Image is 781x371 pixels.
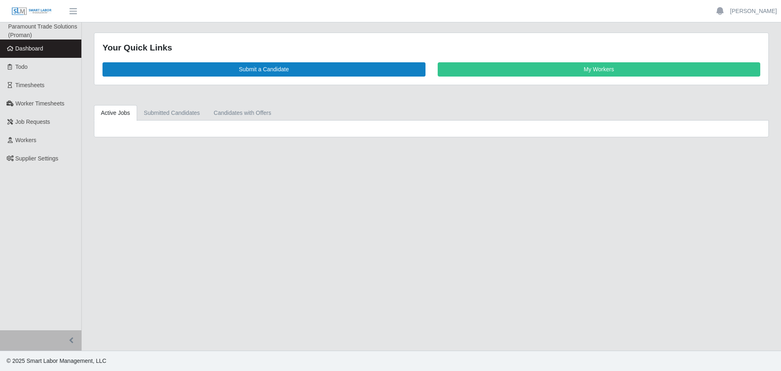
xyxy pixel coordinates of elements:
a: Active Jobs [94,105,137,121]
span: Dashboard [15,45,44,52]
span: Supplier Settings [15,155,59,162]
span: © 2025 Smart Labor Management, LLC [7,358,106,364]
div: Your Quick Links [103,41,760,54]
a: My Workers [438,62,761,77]
a: Submit a Candidate [103,62,425,77]
span: Paramount Trade Solutions (Proman) [8,23,77,38]
span: Worker Timesheets [15,100,64,107]
a: Candidates with Offers [207,105,278,121]
img: SLM Logo [11,7,52,16]
span: Workers [15,137,37,143]
span: Job Requests [15,119,50,125]
a: Submitted Candidates [137,105,207,121]
span: Todo [15,64,28,70]
span: Timesheets [15,82,45,88]
a: [PERSON_NAME] [730,7,777,15]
